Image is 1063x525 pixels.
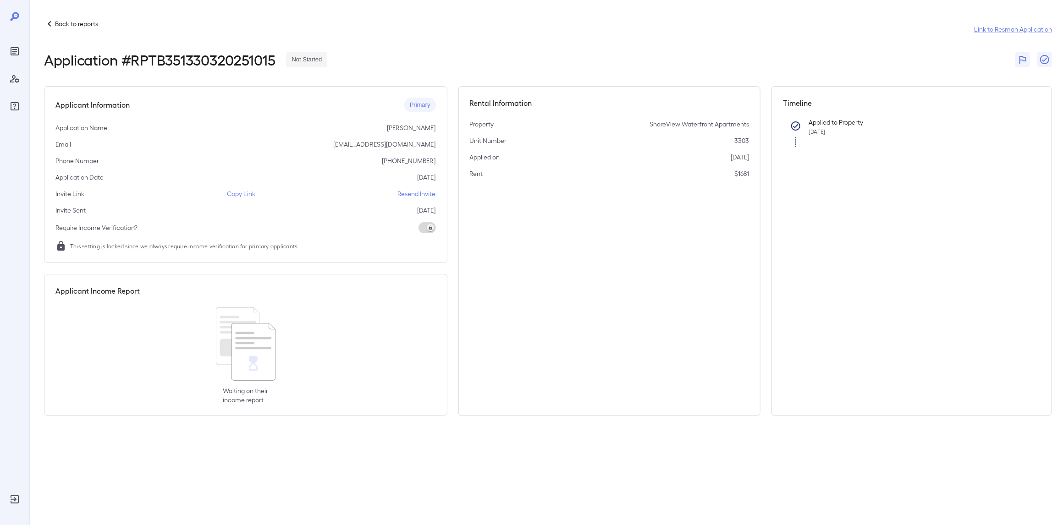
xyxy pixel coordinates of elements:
p: Invite Sent [55,206,86,215]
p: Applied to Property [809,118,1026,127]
p: [DATE] [418,206,436,215]
div: Log Out [7,492,22,507]
p: [PERSON_NAME] [387,123,436,132]
p: ShoreView Waterfront Apartments [650,120,749,129]
p: Invite Link [55,189,84,198]
div: FAQ [7,99,22,114]
p: [DATE] [731,153,749,162]
a: Link to Resman Application [974,25,1052,34]
h5: Applicant Income Report [55,285,140,296]
p: Email [55,140,71,149]
p: 3303 [734,136,749,145]
span: Primary [404,101,436,109]
p: Unit Number [470,136,507,145]
p: Waiting on their income report [223,386,268,405]
button: Flag Report [1015,52,1030,67]
span: [DATE] [809,128,825,135]
p: Require Income Verification? [55,223,138,232]
span: Not Started [286,55,327,64]
p: Application Name [55,123,107,132]
span: This setting is locked since we always require income verification for primary applicants. [70,241,299,251]
p: Copy Link [227,189,255,198]
h2: Application # RPTB351330320251015 [44,51,275,68]
p: [PHONE_NUMBER] [382,156,436,165]
div: Reports [7,44,22,59]
p: Phone Number [55,156,99,165]
p: Rent [470,169,483,178]
p: Resend Invite [398,189,436,198]
h5: Applicant Information [55,99,130,110]
p: Back to reports [55,19,98,28]
div: Manage Users [7,71,22,86]
p: $1681 [734,169,749,178]
p: Applied on [470,153,500,162]
p: Property [470,120,494,129]
p: [EMAIL_ADDRESS][DOMAIN_NAME] [334,140,436,149]
p: Application Date [55,173,104,182]
h5: Timeline [783,98,1041,109]
p: [DATE] [418,173,436,182]
h5: Rental Information [470,98,749,109]
button: Close Report [1037,52,1052,67]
